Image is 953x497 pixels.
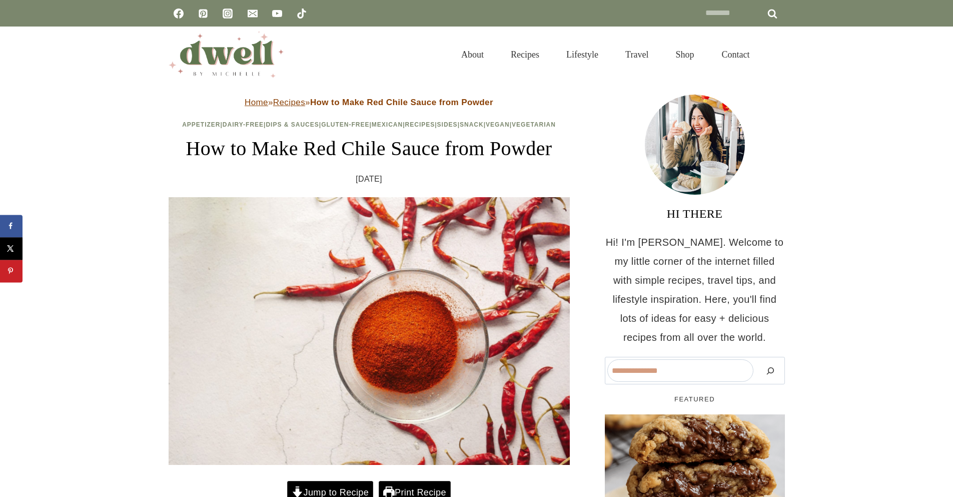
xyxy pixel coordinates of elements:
img: DWELL by michelle [169,32,284,78]
a: Vegan [486,121,510,128]
button: Search [758,359,782,382]
a: Mexican [372,121,403,128]
a: Home [245,98,268,107]
h3: HI THERE [605,205,785,223]
a: Email [243,4,263,24]
span: » » [245,98,493,107]
p: Hi! I'm [PERSON_NAME]. Welcome to my little corner of the internet filled with simple recipes, tr... [605,233,785,347]
time: [DATE] [356,172,382,187]
a: Sides [437,121,458,128]
a: Recipes [405,121,435,128]
a: Travel [612,37,662,72]
a: Vegetarian [512,121,556,128]
a: Instagram [218,4,238,24]
a: Appetizer [182,121,220,128]
a: Gluten-Free [321,121,369,128]
a: Recipes [497,37,553,72]
a: Shop [662,37,707,72]
a: YouTube [267,4,287,24]
nav: Primary Navigation [448,37,762,72]
a: Pinterest [193,4,213,24]
a: About [448,37,497,72]
img: dried chiles with chile powder in a bowl [169,197,570,465]
a: TikTok [292,4,312,24]
a: Contact [708,37,763,72]
span: | | | | | | | | | [182,121,556,128]
a: Dairy-Free [223,121,264,128]
h5: FEATURED [605,394,785,404]
a: Facebook [169,4,189,24]
strong: How to Make Red Chile Sauce from Powder [310,98,493,107]
a: Snack [460,121,484,128]
a: Dips & Sauces [266,121,319,128]
a: Lifestyle [553,37,612,72]
h1: How to Make Red Chile Sauce from Powder [169,134,570,164]
a: Recipes [273,98,305,107]
button: View Search Form [768,46,785,63]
